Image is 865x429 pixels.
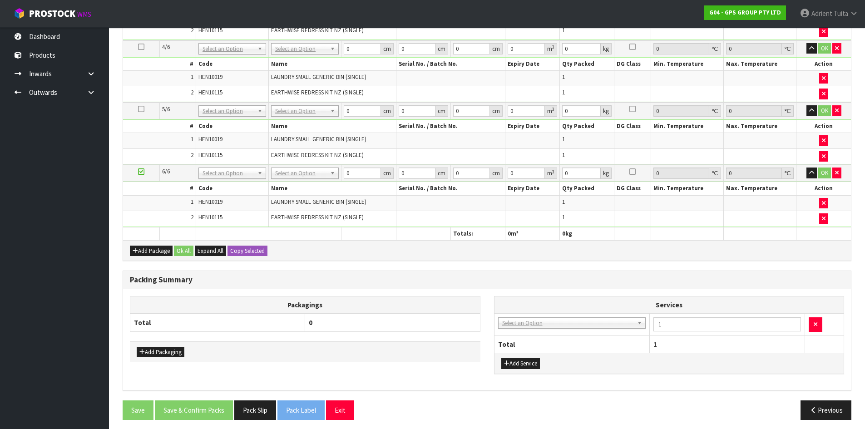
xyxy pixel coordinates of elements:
[277,400,325,420] button: Pack Label
[396,120,505,133] th: Serial No. / Batch No.
[782,168,794,179] div: ℃
[123,400,153,420] button: Save
[505,58,560,71] th: Expiry Date
[275,44,326,54] span: Select an Option
[782,105,794,117] div: ℃
[196,58,268,71] th: Code
[651,182,723,195] th: Min. Temperature
[130,296,480,314] th: Packagings
[562,135,565,143] span: 1
[709,105,721,117] div: ℃
[508,230,511,237] span: 0
[653,340,657,349] span: 1
[490,105,503,117] div: cm
[801,400,851,420] button: Previous
[227,246,267,256] button: Copy Selected
[198,89,222,96] span: HEN10115
[651,120,723,133] th: Min. Temperature
[309,318,312,327] span: 0
[123,182,196,195] th: #
[203,106,254,117] span: Select an Option
[601,168,612,179] div: kg
[723,120,796,133] th: Max. Temperature
[560,120,614,133] th: Qty Packed
[501,358,540,369] button: Add Service
[196,120,268,133] th: Code
[562,230,565,237] span: 0
[174,246,193,256] button: Ok All
[545,105,557,117] div: m
[269,182,396,195] th: Name
[450,227,505,240] th: Totals:
[271,26,364,34] span: EARTHWISE REDRESS KIT NZ (SINGLE)
[29,8,75,20] span: ProStock
[191,26,193,34] span: 2
[326,400,354,420] button: Exit
[562,73,565,81] span: 1
[271,198,366,206] span: LAUNDRY SMALL GENERIC BIN (SINGLE)
[601,105,612,117] div: kg
[505,227,560,240] th: m³
[651,58,723,71] th: Min. Temperature
[723,182,796,195] th: Max. Temperature
[562,198,565,206] span: 1
[614,58,651,71] th: DG Class
[137,347,184,358] button: Add Packaging
[562,213,565,221] span: 1
[552,106,554,112] sup: 3
[560,58,614,71] th: Qty Packed
[198,151,222,159] span: HEN10115
[560,182,614,195] th: Qty Packed
[782,43,794,54] div: ℃
[502,318,634,329] span: Select an Option
[562,26,565,34] span: 1
[396,58,505,71] th: Serial No. / Batch No.
[614,182,651,195] th: DG Class
[198,213,222,221] span: HEN10115
[396,182,505,195] th: Serial No. / Batch No.
[723,58,796,71] th: Max. Temperature
[381,105,394,117] div: cm
[552,44,554,50] sup: 3
[130,314,305,331] th: Total
[191,73,193,81] span: 1
[275,106,326,117] span: Select an Option
[709,9,781,16] strong: G04 - GPS GROUP PTY LTD
[77,10,91,19] small: WMS
[130,246,173,256] button: Add Package
[435,43,448,54] div: cm
[562,151,565,159] span: 1
[162,105,170,113] span: 5/6
[505,120,560,133] th: Expiry Date
[162,168,170,175] span: 6/6
[818,105,831,116] button: OK
[381,168,394,179] div: cm
[545,168,557,179] div: m
[14,8,25,19] img: cube-alt.png
[494,296,844,314] th: Services
[490,43,503,54] div: cm
[191,213,193,221] span: 2
[796,182,851,195] th: Action
[601,43,612,54] div: kg
[811,9,832,18] span: Adrient
[130,276,844,284] h3: Packing Summary
[275,168,326,179] span: Select an Option
[796,120,851,133] th: Action
[271,151,364,159] span: EARTHWISE REDRESS KIT NZ (SINGLE)
[203,44,254,54] span: Select an Option
[269,120,396,133] th: Name
[155,400,233,420] button: Save & Confirm Packs
[552,169,554,175] sup: 3
[196,182,268,195] th: Code
[162,43,170,51] span: 4/6
[818,43,831,54] button: OK
[494,335,650,353] th: Total
[490,168,503,179] div: cm
[704,5,786,20] a: G04 - GPS GROUP PTY LTD
[195,246,226,256] button: Expand All
[198,26,222,34] span: HEN10115
[562,89,565,96] span: 1
[198,198,222,206] span: HEN10019
[271,89,364,96] span: EARTHWISE REDRESS KIT NZ (SINGLE)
